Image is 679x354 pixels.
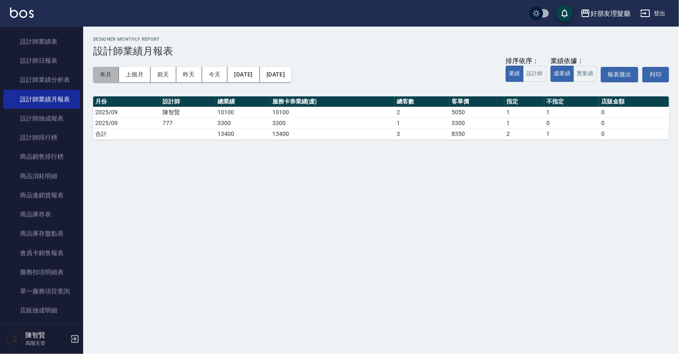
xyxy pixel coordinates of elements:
th: 客單價 [449,96,504,107]
h5: 陳智賢 [25,331,68,339]
a: 商品庫存表 [3,205,80,224]
div: 業績依據： [551,57,597,66]
td: 3300 [449,118,504,128]
button: 今天 [202,67,228,82]
td: 1 [544,128,599,139]
td: 1 [504,118,544,128]
td: 10100 [270,107,395,118]
th: 指定 [504,96,544,107]
td: 2 [395,107,449,118]
td: 1 [395,118,449,128]
a: 設計師抽成報表 [3,109,80,128]
td: 3300 [215,118,270,128]
button: 實業績 [573,66,597,82]
button: 列印 [642,67,669,82]
td: 陳智賢 [160,107,215,118]
th: 服務卡券業績(虛) [270,96,395,107]
button: 前天 [151,67,176,82]
button: save [556,5,573,22]
a: 會員卡銷售報表 [3,243,80,263]
td: 0 [544,118,599,128]
td: 3 [395,128,449,139]
button: 業績 [506,66,523,82]
td: 13400 [270,128,395,139]
a: 設計師業績分析表 [3,70,80,89]
td: 0 [599,118,669,128]
td: 10100 [215,107,270,118]
td: 5050 [449,107,504,118]
button: 昨天 [176,67,202,82]
td: 13400 [215,128,270,139]
h2: Designer Monthly Report [93,37,669,42]
td: 0 [599,128,669,139]
td: 合計 [93,128,160,139]
th: 月份 [93,96,160,107]
th: 總業績 [215,96,270,107]
div: 好朋友理髮廳 [590,8,630,19]
th: 店販金額 [599,96,669,107]
button: 上個月 [119,67,151,82]
a: 商品進銷貨報表 [3,186,80,205]
button: 報表匯出 [601,67,638,82]
td: 0 [599,107,669,118]
button: 好朋友理髮廳 [577,5,634,22]
img: Person [7,331,23,347]
a: 單一服務項目查詢 [3,282,80,301]
td: 777 [160,118,215,128]
td: 2025/09 [93,118,160,128]
td: 3300 [270,118,395,128]
a: 設計師日報表 [3,51,80,70]
img: Logo [10,7,34,18]
a: 服務扣項明細表 [3,263,80,282]
a: 商品消耗明細 [3,167,80,186]
a: 商品庫存盤點表 [3,224,80,243]
button: 登出 [637,6,669,21]
th: 不指定 [544,96,599,107]
td: 1 [544,107,599,118]
button: [DATE] [260,67,291,82]
div: 排序依序： [506,57,546,66]
p: 高階主管 [25,339,68,347]
h3: 設計師業績月報表 [93,45,669,57]
td: 2025/09 [93,107,160,118]
td: 1 [504,107,544,118]
a: 店販抽成明細 [3,301,80,320]
a: 設計師業績月報表 [3,90,80,109]
a: 設計師業績表 [3,32,80,51]
td: 2 [504,128,544,139]
a: 設計師排行榜 [3,128,80,147]
button: 虛業績 [551,66,574,82]
button: 本月 [93,67,119,82]
button: 設計師 [523,66,546,82]
a: 店販分類抽成明細 [3,320,80,339]
a: 商品銷售排行榜 [3,147,80,166]
table: a dense table [93,96,669,140]
th: 設計師 [160,96,215,107]
th: 總客數 [395,96,449,107]
td: 8350 [449,128,504,139]
button: [DATE] [227,67,259,82]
